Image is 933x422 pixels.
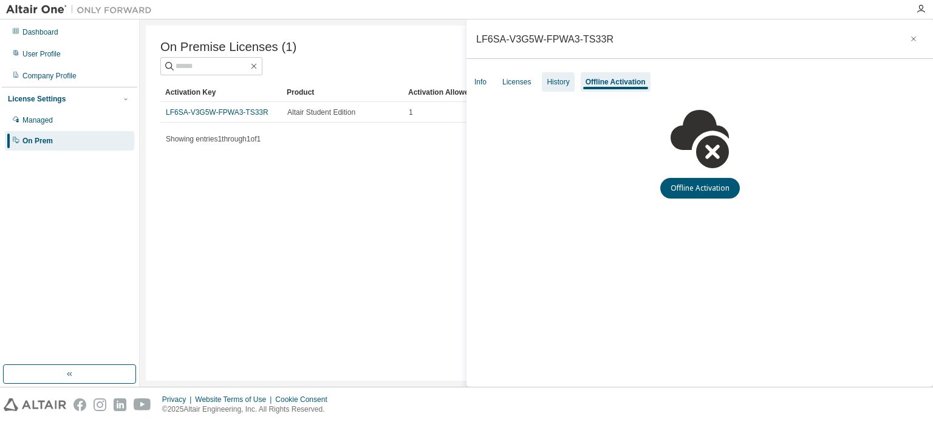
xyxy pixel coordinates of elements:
[660,178,740,199] button: Offline Activation
[166,135,261,143] span: Showing entries 1 through 1 of 1
[162,404,335,415] p: © 2025 Altair Engineering, Inc. All Rights Reserved.
[94,398,106,411] img: instagram.svg
[275,395,334,404] div: Cookie Consent
[8,94,66,104] div: License Settings
[502,77,531,87] div: Licenses
[22,27,58,37] div: Dashboard
[22,136,53,146] div: On Prem
[409,107,413,117] span: 1
[114,398,126,411] img: linkedin.svg
[73,398,86,411] img: facebook.svg
[408,83,520,102] div: Activation Allowed
[160,40,296,54] span: On Premise Licenses (1)
[547,77,569,87] div: History
[474,77,487,87] div: Info
[162,395,195,404] div: Privacy
[586,77,646,87] div: Offline Activation
[165,83,277,102] div: Activation Key
[22,115,53,125] div: Managed
[476,34,613,44] div: LF6SA-V3G5W-FPWA3-TS33R
[22,71,77,81] div: Company Profile
[134,398,151,411] img: youtube.svg
[166,108,268,117] a: LF6SA-V3G5W-FPWA3-TS33R
[6,4,158,16] img: Altair One
[22,49,61,59] div: User Profile
[287,107,355,117] span: Altair Student Edition
[195,395,275,404] div: Website Terms of Use
[287,83,398,102] div: Product
[4,398,66,411] img: altair_logo.svg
